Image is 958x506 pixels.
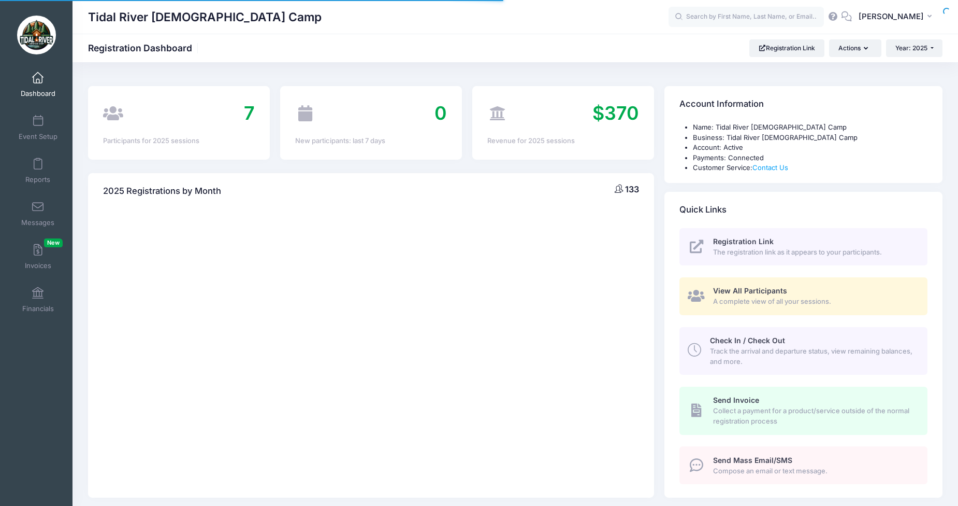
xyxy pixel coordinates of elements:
a: Check In / Check Out Track the arrival and departure status, view remaining balances, and more. [679,327,927,375]
li: Account: Active [693,143,927,153]
span: Reports [25,175,50,184]
span: Year: 2025 [895,44,927,52]
button: Year: 2025 [886,39,942,57]
h4: 2025 Registrations by Month [103,176,221,206]
span: Financials [22,304,54,313]
a: Messages [13,195,63,232]
span: New [44,238,63,247]
li: Name: Tidal River [DEMOGRAPHIC_DATA] Camp [693,122,927,133]
span: Check In / Check Out [710,336,785,345]
a: Event Setup [13,109,63,146]
a: View All Participants A complete view of all your sessions. [679,277,927,315]
h1: Registration Dashboard [88,43,201,53]
a: InvoicesNew [13,238,63,275]
span: [PERSON_NAME] [859,11,924,22]
a: Registration Link [749,39,824,57]
button: Actions [829,39,881,57]
span: Dashboard [21,89,55,98]
span: 0 [434,102,447,124]
a: Contact Us [752,163,788,172]
a: Financials [13,282,63,318]
li: Business: Tidal River [DEMOGRAPHIC_DATA] Camp [693,133,927,143]
a: Dashboard [13,66,63,103]
span: The registration link as it appears to your participants. [713,247,916,258]
div: New participants: last 7 days [295,136,447,146]
li: Customer Service: [693,163,927,173]
span: 7 [244,102,255,124]
h4: Account Information [679,90,764,119]
input: Search by First Name, Last Name, or Email... [669,7,824,27]
span: Event Setup [19,132,57,141]
span: View All Participants [713,286,787,295]
h4: Quick Links [679,195,727,224]
button: [PERSON_NAME] [852,5,942,29]
span: Messages [21,218,54,227]
span: Send Invoice [713,396,759,404]
div: Participants for 2025 sessions [103,136,255,146]
span: Track the arrival and departure status, view remaining balances, and more. [710,346,916,367]
span: Compose an email or text message. [713,466,916,476]
a: Registration Link The registration link as it appears to your participants. [679,228,927,266]
span: $370 [592,102,639,124]
div: Revenue for 2025 sessions [487,136,639,146]
h1: Tidal River [DEMOGRAPHIC_DATA] Camp [88,5,322,29]
span: Send Mass Email/SMS [713,456,792,465]
span: 133 [625,184,639,194]
span: A complete view of all your sessions. [713,297,916,307]
a: Reports [13,152,63,189]
span: Collect a payment for a product/service outside of the normal registration process [713,406,916,426]
li: Payments: Connected [693,153,927,163]
a: Send Invoice Collect a payment for a product/service outside of the normal registration process [679,387,927,434]
img: Tidal River Christian Camp [17,16,56,54]
a: Send Mass Email/SMS Compose an email or text message. [679,446,927,484]
span: Registration Link [713,237,774,246]
span: Invoices [25,261,51,270]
